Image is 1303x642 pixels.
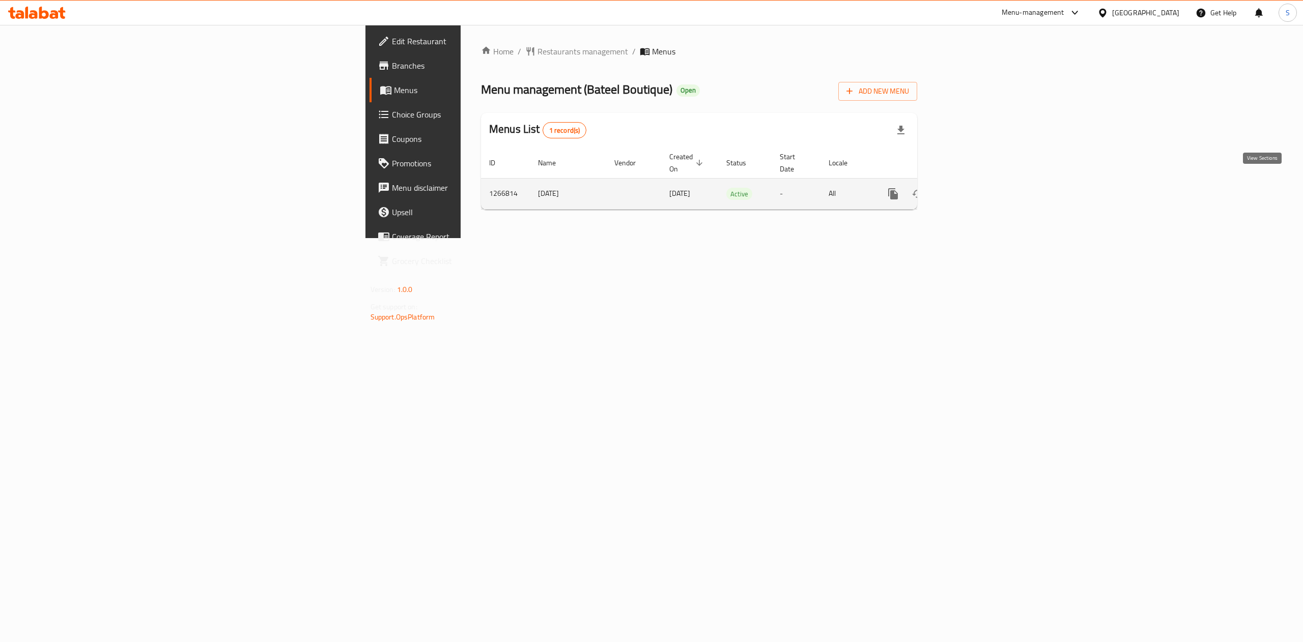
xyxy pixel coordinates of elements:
span: Branches [392,60,575,72]
span: Add New Menu [846,85,909,98]
span: Status [726,157,759,169]
span: Coverage Report [392,230,575,243]
a: Branches [370,53,583,78]
span: Created On [669,151,706,175]
table: enhanced table [481,148,987,210]
span: Menus [652,45,675,57]
td: All [820,178,873,209]
div: Total records count [543,122,587,138]
button: Add New Menu [838,82,917,101]
div: Export file [889,118,913,142]
span: Open [676,86,700,95]
a: Menu disclaimer [370,176,583,200]
nav: breadcrumb [481,45,917,57]
span: Choice Groups [392,108,575,121]
a: Promotions [370,151,583,176]
span: 1.0.0 [397,283,413,296]
div: Open [676,84,700,97]
span: ID [489,157,508,169]
span: Locale [829,157,861,169]
span: 1 record(s) [543,126,586,135]
span: Version: [371,283,395,296]
li: / [632,45,636,57]
span: Active [726,188,752,200]
a: Support.OpsPlatform [371,310,435,324]
span: Promotions [392,157,575,169]
h2: Menus List [489,122,586,138]
div: [GEOGRAPHIC_DATA] [1112,7,1179,18]
a: Upsell [370,200,583,224]
span: Start Date [780,151,808,175]
span: Get support on: [371,300,417,313]
span: Upsell [392,206,575,218]
button: more [881,182,905,206]
span: Edit Restaurant [392,35,575,47]
button: Change Status [905,182,930,206]
span: [DATE] [669,187,690,200]
td: - [772,178,820,209]
a: Coverage Report [370,224,583,249]
a: Menus [370,78,583,102]
a: Grocery Checklist [370,249,583,273]
th: Actions [873,148,987,179]
a: Choice Groups [370,102,583,127]
span: S [1286,7,1290,18]
span: Menus [394,84,575,96]
a: Edit Restaurant [370,29,583,53]
a: Coupons [370,127,583,151]
span: Coupons [392,133,575,145]
div: Menu-management [1002,7,1064,19]
span: Grocery Checklist [392,255,575,267]
span: Vendor [614,157,649,169]
span: Menu disclaimer [392,182,575,194]
span: Name [538,157,569,169]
